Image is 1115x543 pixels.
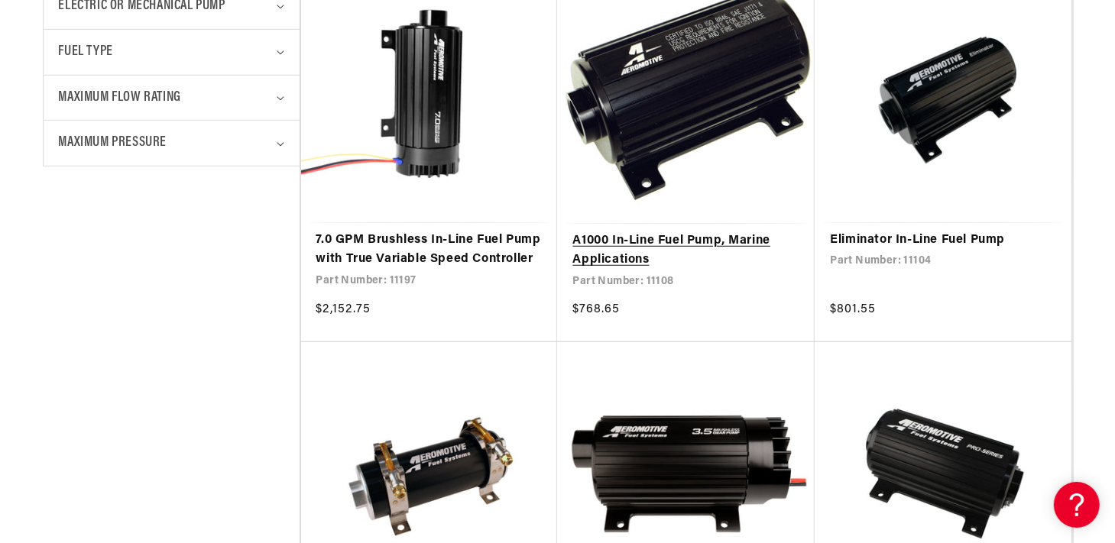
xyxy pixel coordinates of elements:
a: 7.0 GPM Brushless In-Line Fuel Pump with True Variable Speed Controller [316,231,543,270]
summary: Maximum Flow Rating (0 selected) [59,76,284,121]
span: Maximum Pressure [59,132,167,154]
span: Fuel Type [59,41,113,63]
summary: Maximum Pressure (0 selected) [59,121,284,166]
span: Maximum Flow Rating [59,87,181,109]
a: A1000 In-Line Fuel Pump, Marine Applications [572,231,799,270]
a: Eliminator In-Line Fuel Pump [830,231,1056,250]
summary: Fuel Type (0 selected) [59,30,284,75]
